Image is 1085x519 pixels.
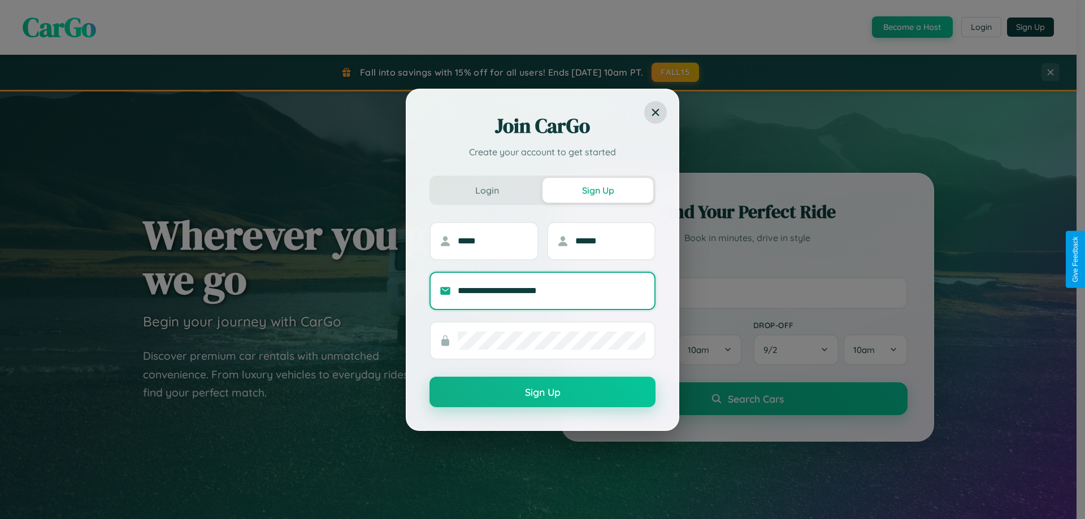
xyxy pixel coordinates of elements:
p: Create your account to get started [429,145,656,159]
div: Give Feedback [1071,237,1079,282]
button: Login [432,178,542,203]
button: Sign Up [542,178,653,203]
button: Sign Up [429,377,656,407]
h2: Join CarGo [429,112,656,139]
